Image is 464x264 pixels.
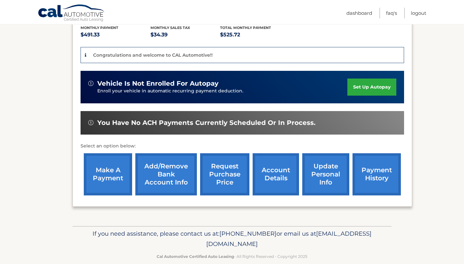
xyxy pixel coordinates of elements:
[135,153,197,195] a: Add/Remove bank account info
[38,4,105,23] a: Cal Automotive
[88,81,93,86] img: alert-white.svg
[157,254,234,259] strong: Cal Automotive Certified Auto Leasing
[346,8,372,18] a: Dashboard
[200,153,249,195] a: request purchase price
[253,153,299,195] a: account details
[353,153,401,195] a: payment history
[150,25,190,30] span: Monthly sales Tax
[93,52,213,58] p: Congratulations and welcome to CAL Automotive!!
[347,79,396,96] a: set up autopay
[88,120,93,125] img: alert-white.svg
[97,80,218,88] span: vehicle is not enrolled for autopay
[77,253,387,260] p: - All Rights Reserved - Copyright 2025
[77,229,387,249] p: If you need assistance, please contact us at: or email us at
[220,25,271,30] span: Total Monthly Payment
[84,153,132,195] a: make a payment
[386,8,397,18] a: FAQ's
[220,30,290,39] p: $525.72
[81,30,150,39] p: $491.33
[97,88,347,95] p: Enroll your vehicle in automatic recurring payment deduction.
[411,8,426,18] a: Logout
[219,230,276,237] span: [PHONE_NUMBER]
[97,119,315,127] span: You have no ACH payments currently scheduled or in process.
[81,25,118,30] span: Monthly Payment
[150,30,220,39] p: $34.39
[81,142,404,150] p: Select an option below:
[302,153,349,195] a: update personal info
